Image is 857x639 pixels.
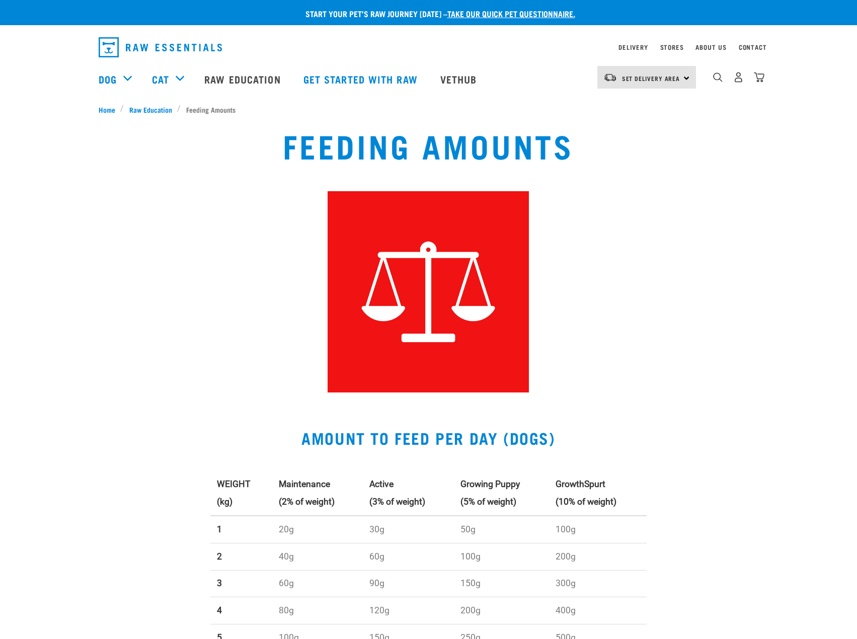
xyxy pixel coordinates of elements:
strong: Spurt [584,479,605,489]
td: 300g [549,570,647,597]
strong: Active [369,479,394,489]
strong: (3% of weight) [369,497,425,507]
td: 30g [363,516,453,543]
img: home-icon-1@2x.png [713,72,723,82]
strong: 2 [217,551,222,562]
td: 60g [272,570,363,597]
a: Stores [660,45,684,49]
td: 120g [363,597,453,624]
td: 80g [272,597,363,624]
nav: breadcrumbs [99,104,759,115]
td: 150g [454,570,550,597]
strong: 4 [217,605,222,615]
strong: WEIGHT (kg) [217,479,251,507]
a: Dog [99,71,117,87]
td: 200g [454,597,550,624]
span: Set Delivery Area [622,76,680,80]
a: Contact [739,45,767,49]
nav: dropdown navigation [91,33,767,61]
td: 400g [549,597,647,624]
a: Home [99,104,121,115]
td: 200g [549,543,647,570]
td: 50g [454,516,550,543]
h1: Feeding Amounts [283,127,574,163]
img: Raw Essentials Logo [99,37,222,57]
img: home-icon@2x.png [754,72,764,83]
img: user.png [733,72,744,83]
a: About Us [695,45,726,49]
a: Get started with Raw [293,59,430,99]
td: 60g [363,543,453,570]
a: Delivery [618,45,648,49]
h2: AMOUNT TO FEED PER DAY (DOGS) [99,429,759,447]
a: Raw Education [194,59,293,99]
strong: Growth [556,479,584,489]
td: 20g [272,516,363,543]
strong: (2% of weight) [279,497,335,507]
span: Home [99,104,115,115]
a: Raw Education [124,104,177,115]
span: Raw Education [129,104,172,115]
strong: 1 [217,524,222,534]
img: Instagram_Core-Brand_Wildly-Good-Nutrition-3.jpg [328,191,529,392]
a: Cat [152,71,169,87]
td: 100g [454,543,550,570]
td: 100g [549,516,647,543]
strong: Growing Puppy (5% of weight) [460,479,520,507]
img: van-moving.png [603,73,617,82]
td: 90g [363,570,453,597]
strong: Maintenance [279,479,330,489]
td: 40g [272,543,363,570]
strong: (10% of weight) [556,497,616,507]
a: take our quick pet questionnaire. [447,11,575,16]
a: Vethub [430,59,490,99]
strong: 3 [217,578,222,588]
